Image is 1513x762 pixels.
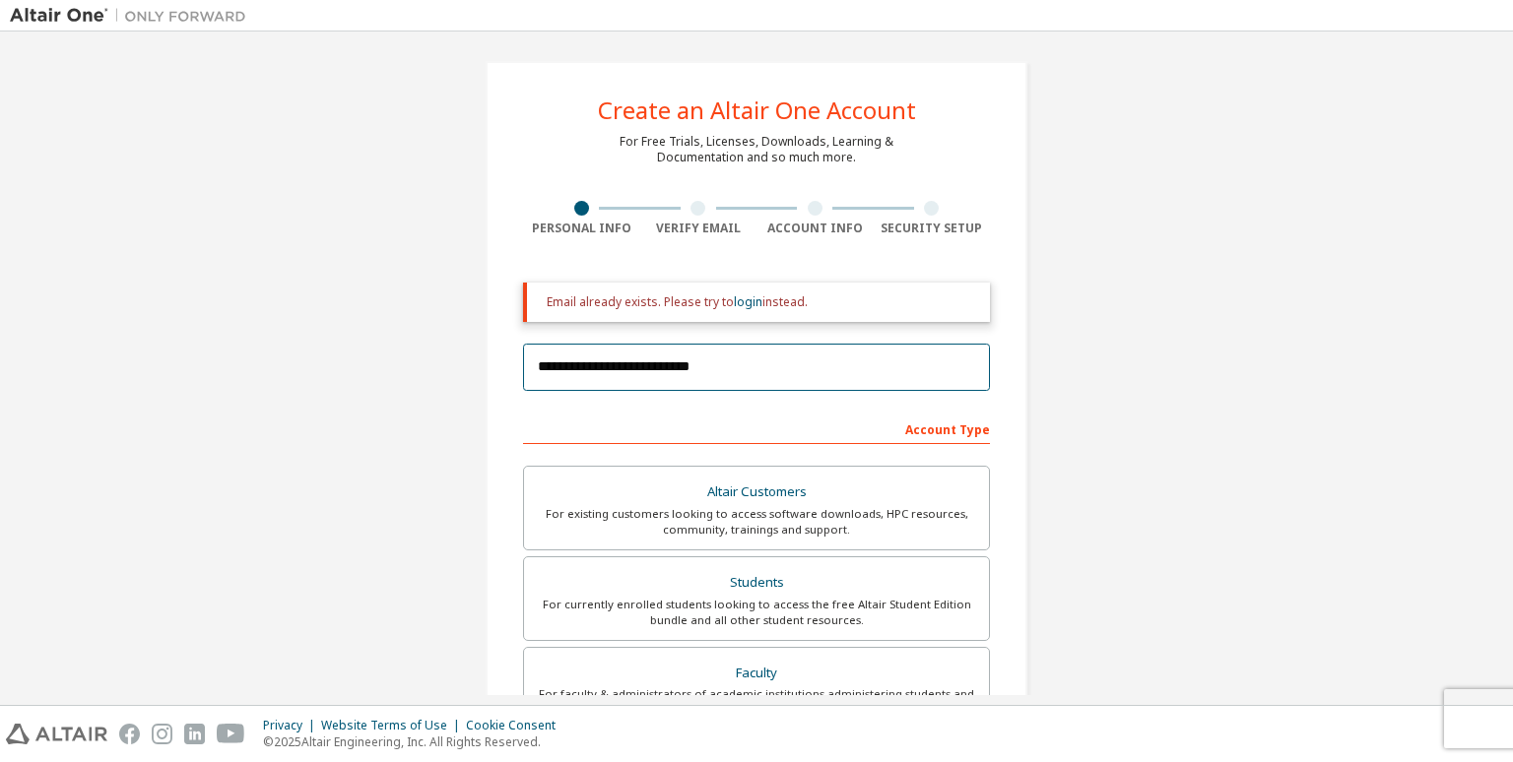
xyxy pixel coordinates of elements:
div: Create an Altair One Account [598,98,916,122]
div: Account Info [756,221,874,236]
img: instagram.svg [152,724,172,744]
div: Email already exists. Please try to instead. [547,294,974,310]
div: Privacy [263,718,321,733]
div: Altair Customers [536,478,977,506]
div: Faculty [536,660,977,687]
div: For Free Trials, Licenses, Downloads, Learning & Documentation and so much more. [620,134,893,165]
img: altair_logo.svg [6,724,107,744]
img: youtube.svg [217,724,245,744]
div: Verify Email [640,221,757,236]
div: For faculty & administrators of academic institutions administering students and accessing softwa... [536,686,977,718]
div: For existing customers looking to access software downloads, HPC resources, community, trainings ... [536,506,977,538]
div: Students [536,569,977,597]
img: Altair One [10,6,256,26]
div: Website Terms of Use [321,718,466,733]
a: login [734,293,762,310]
p: © 2025 Altair Engineering, Inc. All Rights Reserved. [263,733,567,750]
img: facebook.svg [119,724,140,744]
img: linkedin.svg [184,724,205,744]
div: For currently enrolled students looking to access the free Altair Student Edition bundle and all ... [536,597,977,628]
div: Cookie Consent [466,718,567,733]
div: Security Setup [874,221,991,236]
div: Personal Info [523,221,640,236]
div: Account Type [523,413,990,444]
